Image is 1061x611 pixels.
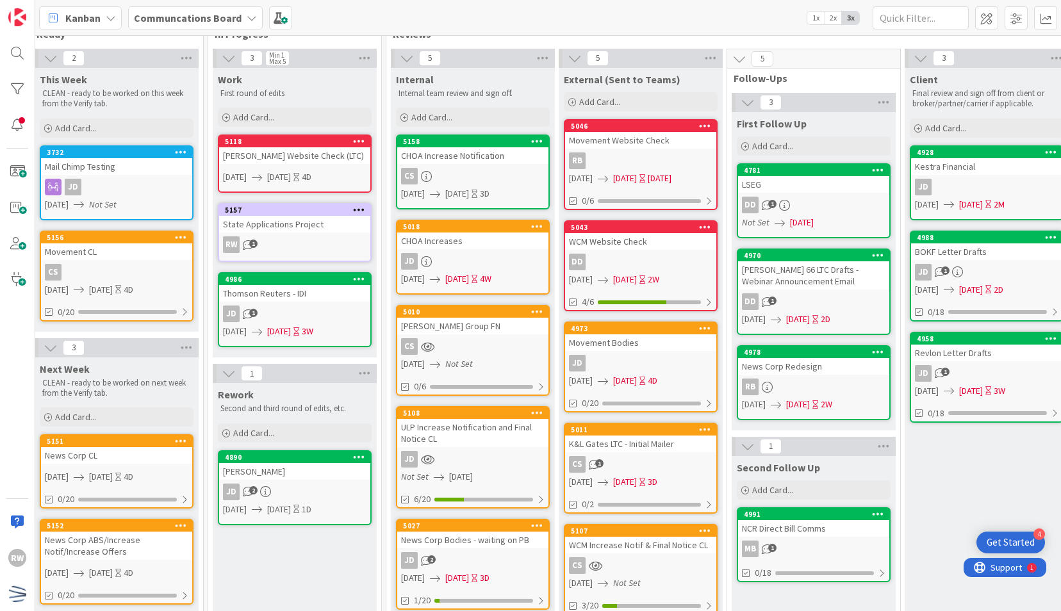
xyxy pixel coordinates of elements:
div: JD [565,355,716,371]
div: JD [397,253,548,270]
a: 5108ULP Increase Notification and Final Notice CLJDNot Set[DATE]6/20 [396,406,550,509]
div: 5046Movement Website Check [565,120,716,149]
a: 5152News Corp ABS/Increase Notif/Increase Offers[DATE][DATE]4D0/20 [40,519,193,605]
span: 0/18 [928,407,944,420]
span: 0/18 [928,305,944,319]
div: 4973 [571,324,716,333]
div: CS [569,456,586,473]
div: 4W [480,272,491,286]
span: [DATE] [742,398,766,411]
span: 1 [249,309,258,317]
div: JD [915,365,932,382]
div: 5108 [397,407,548,419]
span: 2x [825,12,842,24]
div: JD [219,484,370,500]
span: Client [910,73,938,86]
a: 5010[PERSON_NAME] Group FNCS[DATE]Not Set0/6 [396,305,550,396]
span: 3 [241,51,263,66]
span: [DATE] [445,187,469,200]
div: 5118 [219,136,370,147]
a: 3732Mail Chimp TestingJD[DATE]Not Set [40,145,193,220]
div: 5158CHOA Increase Notification [397,136,548,164]
div: RB [742,379,759,395]
div: CS [397,168,548,184]
div: JD [223,484,240,500]
span: Add Card... [579,96,620,108]
div: 2M [994,198,1005,211]
div: [PERSON_NAME] Group FN [397,318,548,334]
div: 5118[PERSON_NAME] Website Check (LTC) [219,136,370,164]
a: 4781LSEGDDNot Set[DATE] [737,163,891,238]
div: JD [219,305,370,322]
div: [DATE] [648,172,671,185]
div: 5152 [41,520,192,532]
div: 4D [302,170,311,184]
span: 5 [752,51,773,67]
div: ULP Increase Notification and Final Notice CL [397,419,548,447]
div: JD [401,552,418,569]
div: 4978News Corp Redesign [738,346,889,375]
div: 5011 [571,425,716,434]
div: 4890[PERSON_NAME] [219,452,370,480]
span: Add Card... [411,111,452,123]
div: Movement Bodies [565,334,716,351]
div: 4978 [744,348,889,357]
input: Quick Filter... [873,6,969,29]
span: [DATE] [89,470,113,484]
div: Open Get Started checklist, remaining modules: 4 [976,532,1045,553]
div: Mail Chimp Testing [41,158,192,175]
p: First round of edits [220,88,369,99]
span: 0/2 [582,498,594,511]
div: 5010 [403,307,548,316]
span: [DATE] [569,576,593,590]
span: [DATE] [613,374,637,387]
div: 5108ULP Increase Notification and Final Notice CL [397,407,548,447]
div: WCM Website Check [565,233,716,250]
a: 4978News Corp RedesignRB[DATE][DATE]2W [737,345,891,420]
div: 5158 [403,137,548,146]
p: Internal team review and sign off. [399,88,547,99]
span: [DATE] [45,566,69,580]
div: 2D [821,313,830,326]
div: 3732 [41,147,192,158]
div: [PERSON_NAME] Website Check (LTC) [219,147,370,164]
div: 2W [648,273,659,286]
div: 5156 [41,232,192,243]
div: JD [41,179,192,195]
span: [DATE] [786,398,810,411]
span: [DATE] [267,325,291,338]
a: 5158CHOA Increase NotificationCS[DATE][DATE]3D [396,134,550,209]
span: [DATE] [267,503,291,516]
span: [DATE] [613,273,637,286]
span: [DATE] [445,272,469,286]
div: 5043 [571,223,716,232]
a: 5043WCM Website CheckDD[DATE][DATE]2W4/6 [564,220,718,311]
span: [DATE] [569,172,593,185]
div: 5118 [225,137,370,146]
a: 4973Movement BodiesJD[DATE][DATE]4D0/20 [564,322,718,412]
span: 1 [768,297,777,305]
div: 5043WCM Website Check [565,222,716,250]
div: CS [565,557,716,574]
span: [DATE] [401,187,425,200]
div: RW [223,236,240,253]
p: CLEAN - ready to be worked on this week from the Verify tab. [42,88,191,110]
span: Support [27,2,58,17]
a: 4890[PERSON_NAME]JD[DATE][DATE]1D [218,450,372,525]
div: DD [738,293,889,310]
i: Not Set [445,358,473,370]
span: [DATE] [569,475,593,489]
span: 3 [760,95,782,110]
span: Add Card... [233,111,274,123]
span: Internal [396,73,434,86]
span: First Follow Up [737,117,807,130]
div: 2D [994,283,1003,297]
div: MB [738,541,889,557]
span: [DATE] [223,503,247,516]
div: RW [219,236,370,253]
div: RB [569,152,586,169]
div: 3W [994,384,1005,398]
div: 5152 [47,521,192,530]
span: 2 [249,486,258,494]
a: 5027News Corp Bodies - waiting on PBJD[DATE][DATE]3D1/20 [396,519,550,610]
